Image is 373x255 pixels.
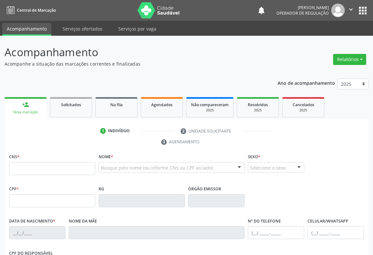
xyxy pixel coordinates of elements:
label: Celular/WhatsApp [307,216,348,226]
input: __/__/____ [9,226,66,239]
img: img [331,4,345,17]
span: Resolvidos [248,102,268,108]
div: Indivíduo [108,128,130,134]
label: Nome [99,152,113,162]
button:  [345,4,357,17]
label: CPF [9,184,19,194]
label: Nº do Telefone [248,216,281,226]
i:  [347,6,355,13]
label: Sexo [248,152,260,162]
span: Cancelados [293,102,314,108]
button: notifications [257,6,266,15]
div: 2025 [242,108,274,113]
span: Na fila [110,102,123,108]
label: Data de nascimento [9,216,55,226]
p: Acompanhamento [5,44,259,60]
a: Central de Marcação [5,5,56,16]
input: (__) _____-_____ [248,226,304,239]
label: Nome da mãe [69,216,97,226]
div: person_add [22,101,29,108]
span: Não compareceram [191,102,229,108]
button: apps [357,5,368,16]
p: Ano de acompanhamento [278,79,335,87]
a: Serviços por vaga [114,23,161,34]
a: Serviços ofertados [58,23,107,34]
span: Solicitados [61,102,81,108]
a: Acompanhamento [2,23,51,36]
span: Operador de regulação [276,10,329,16]
div: 2025 [287,108,319,113]
label: CNS [9,152,19,162]
div: [PERSON_NAME] [276,5,329,10]
p: Acompanhe a situação das marcações correntes e finalizadas [5,60,259,67]
label: RG [99,184,104,194]
span: Selecione o sexo [250,164,286,171]
span: Busque pelo nome (ou informe CNS ou CPF ao lado) [101,164,213,171]
div: Nova marcação [9,110,42,115]
div: 2025 [191,108,229,113]
label: Órgão emissor [188,184,221,194]
span: Central de Marcação [17,7,56,13]
button: Relatórios [333,54,366,65]
span: Agendados [151,102,173,108]
input: (__) _____-_____ [307,226,364,239]
div: 1 [100,128,106,134]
